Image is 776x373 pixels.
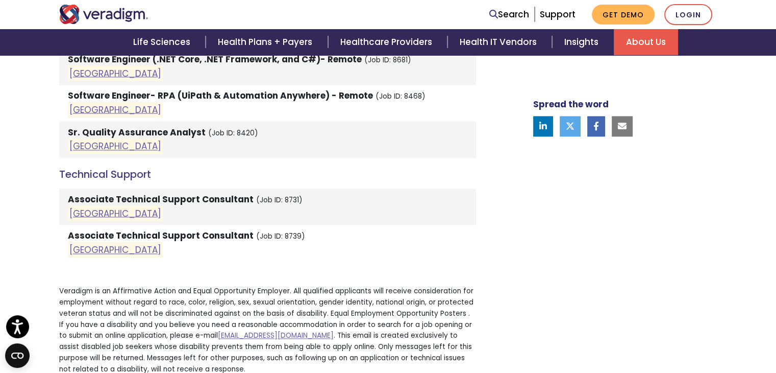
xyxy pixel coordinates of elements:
small: (Job ID: 8420) [208,128,258,138]
small: (Job ID: 8681) [364,55,411,65]
strong: Spread the word [533,98,609,110]
small: (Job ID: 8731) [256,195,303,205]
a: [GEOGRAPHIC_DATA] [69,140,161,152]
a: Life Sciences [121,29,206,55]
strong: Software Engineer- RPA (UiPath & Automation Anywhere) - Remote [68,89,373,102]
small: (Job ID: 8739) [256,231,305,241]
strong: Associate Technical Support Consultant [68,193,254,205]
a: Get Demo [592,5,655,25]
a: [GEOGRAPHIC_DATA] [69,207,161,219]
strong: Software Engineer (.NET Core, .NET Framework, and C#)- Remote [68,53,362,65]
strong: Associate Technical Support Consultant [68,229,254,242]
strong: Sr. Quality Assurance Analyst [68,126,206,138]
a: Health Plans + Payers [206,29,328,55]
a: [GEOGRAPHIC_DATA] [69,67,161,79]
a: [GEOGRAPHIC_DATA] [69,103,161,115]
a: Support [540,8,575,20]
a: Search [489,8,529,21]
a: Healthcare Providers [328,29,447,55]
a: Insights [552,29,614,55]
small: (Job ID: 8468) [376,91,425,101]
img: Veradigm logo [59,5,148,24]
a: [GEOGRAPHIC_DATA] [69,244,161,256]
h4: Technical Support [59,168,476,180]
button: Open CMP widget [5,343,30,368]
a: [EMAIL_ADDRESS][DOMAIN_NAME] [218,331,334,340]
a: Login [664,4,712,25]
a: Health IT Vendors [447,29,552,55]
a: About Us [614,29,678,55]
